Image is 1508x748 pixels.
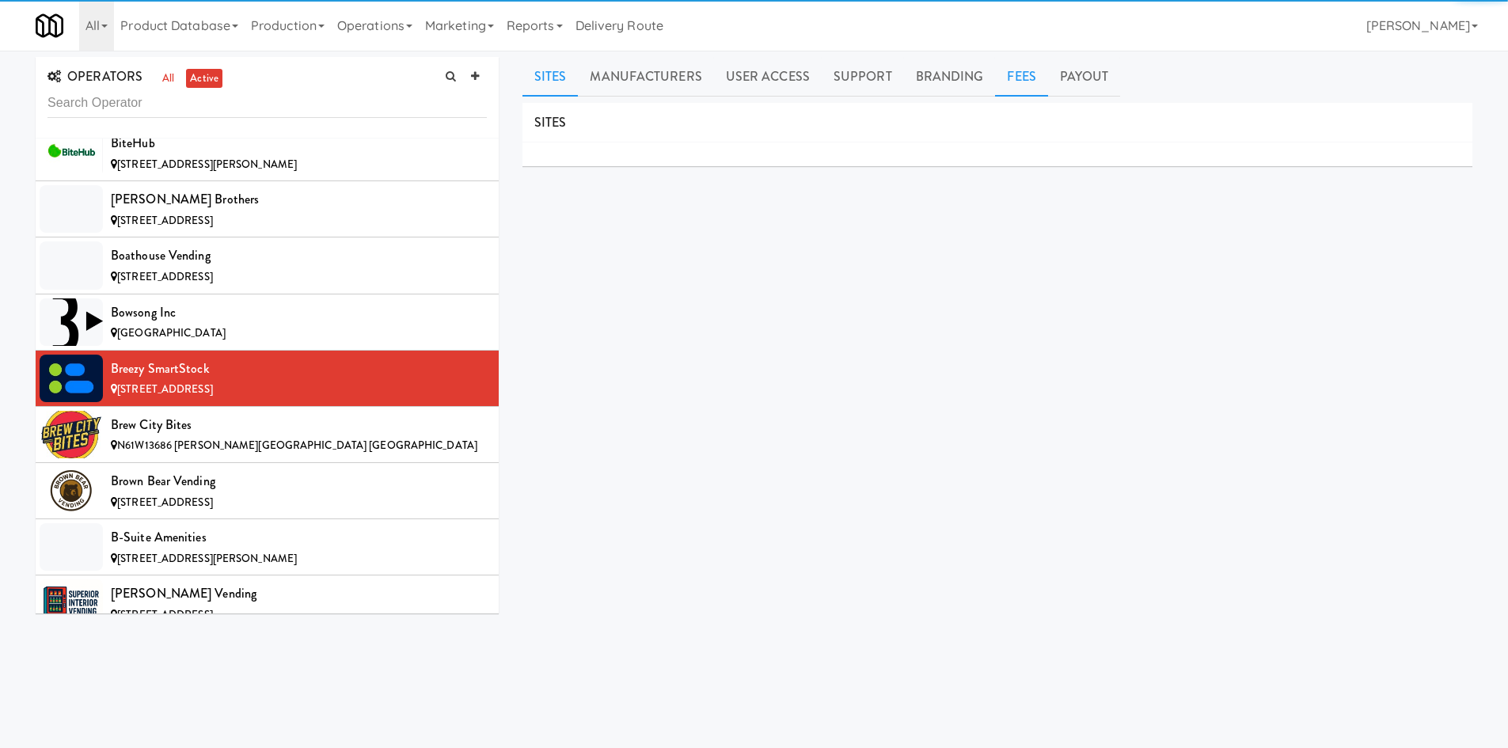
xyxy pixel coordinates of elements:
li: Breezy SmartStock[STREET_ADDRESS] [36,351,499,407]
span: [STREET_ADDRESS] [117,607,213,622]
span: N61W13686 [PERSON_NAME][GEOGRAPHIC_DATA] [GEOGRAPHIC_DATA] [117,438,477,453]
a: active [186,69,222,89]
div: Bowsong Inc [111,301,487,325]
a: Fees [995,57,1047,97]
div: Brew City Bites [111,413,487,437]
a: Manufacturers [578,57,713,97]
div: [PERSON_NAME] Brothers [111,188,487,211]
a: Sites [522,57,579,97]
div: Brown Bear Vending [111,469,487,493]
li: BiteHub[STREET_ADDRESS][PERSON_NAME] [36,125,499,181]
a: all [158,69,178,89]
li: B-Suite Amenities[STREET_ADDRESS][PERSON_NAME] [36,519,499,575]
div: BiteHub [111,131,487,155]
div: B-Suite Amenities [111,526,487,549]
span: OPERATORS [47,67,142,85]
li: [PERSON_NAME] Brothers[STREET_ADDRESS] [36,181,499,237]
li: Bowsong Inc[GEOGRAPHIC_DATA] [36,294,499,351]
li: Boathouse Vending[STREET_ADDRESS] [36,237,499,294]
a: Payout [1048,57,1121,97]
a: User Access [714,57,822,97]
div: Boathouse Vending [111,244,487,268]
div: Breezy SmartStock [111,357,487,381]
span: [STREET_ADDRESS][PERSON_NAME] [117,157,297,172]
span: [STREET_ADDRESS] [117,382,213,397]
span: [STREET_ADDRESS] [117,495,213,510]
span: SITES [534,113,567,131]
a: Branding [904,57,996,97]
li: [PERSON_NAME] Vending[STREET_ADDRESS] [36,575,499,632]
li: Brew City BitesN61W13686 [PERSON_NAME][GEOGRAPHIC_DATA] [GEOGRAPHIC_DATA] [36,407,499,463]
li: Brown Bear Vending[STREET_ADDRESS] [36,463,499,519]
a: Support [822,57,904,97]
img: Micromart [36,12,63,40]
span: [GEOGRAPHIC_DATA] [117,325,226,340]
input: Search Operator [47,89,487,118]
span: [STREET_ADDRESS] [117,269,213,284]
span: [STREET_ADDRESS][PERSON_NAME] [117,551,297,566]
div: [PERSON_NAME] Vending [111,582,487,606]
span: [STREET_ADDRESS] [117,213,213,228]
